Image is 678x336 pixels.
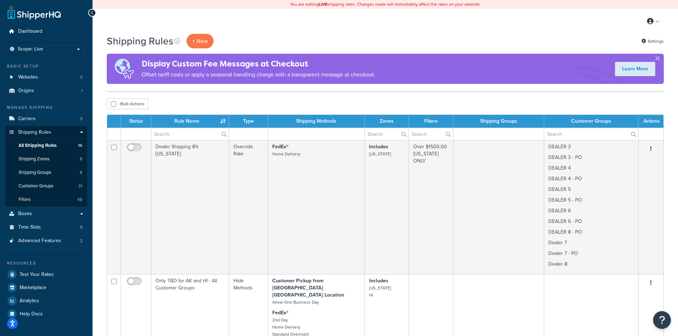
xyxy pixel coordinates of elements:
[5,234,87,247] a: Advanced Features 2
[80,74,83,80] span: 2
[18,28,42,34] span: Dashboard
[5,166,87,179] li: Shipping Groups
[5,105,87,111] div: Manage Shipping
[18,116,36,122] span: Carriers
[369,151,391,157] small: [US_STATE]
[409,115,453,128] th: Filters
[5,281,87,294] a: Marketplace
[268,115,365,128] th: Shipping Methods
[544,140,638,274] td: DEALER 3
[78,183,82,189] span: 31
[365,115,409,128] th: Zones
[151,128,229,140] input: Search
[7,5,61,20] a: ShipperHQ Home
[80,156,82,162] span: 8
[5,308,87,320] li: Help Docs
[5,126,87,139] a: Shipping Rules
[5,84,87,97] li: Origins
[77,197,82,203] span: 48
[78,143,82,149] span: 16
[5,84,87,97] a: Origins 1
[5,63,87,69] div: Basic Setup
[107,98,148,109] button: Bulk Actions
[319,1,327,7] b: LIVE
[19,197,31,203] span: Filters
[5,153,87,166] a: Shipping Zones 8
[272,277,344,299] strong: Customer Pickup from [GEOGRAPHIC_DATA] [GEOGRAPHIC_DATA] Location
[121,115,151,128] th: Status
[80,224,83,230] span: 0
[5,268,87,281] a: Test Your Rates
[20,285,46,291] span: Marketplace
[548,261,634,268] p: Dealer 8
[5,139,87,152] li: All Shipping Rules
[18,129,51,135] span: Shipping Rules
[5,180,87,193] li: Customer Groups
[5,71,87,84] li: Websites
[641,36,664,46] a: Settings
[272,299,319,305] small: Allow One Business Day
[548,186,634,193] p: DEALER 5
[5,234,87,247] li: Advanced Features
[20,298,39,304] span: Analytics
[369,277,388,284] strong: Includes
[5,112,87,126] li: Carriers
[615,62,655,76] a: Learn More
[369,143,388,150] strong: Includes
[5,180,87,193] a: Customer Groups 31
[107,54,142,84] img: duties-banner-06bc72dcb5fe05cb3f9472aba00be2ae8eb53ab6f0d8bb03d382ba314ac3c341.png
[5,207,87,220] li: Boxes
[80,116,83,122] span: 3
[20,311,43,317] span: Help Docs
[80,238,83,244] span: 2
[142,58,375,70] h4: Display Custom Fee Messages at Checkout
[365,128,409,140] input: Search
[5,193,87,206] a: Filters 48
[548,229,634,236] p: DEALER 8 - PO
[5,25,87,38] a: Dashboard
[19,156,49,162] span: Shipping Zones
[453,115,544,128] th: Shipping Groups
[5,139,87,152] a: All Shipping Rules 16
[19,143,57,149] span: All Shipping Rules
[409,140,453,274] td: Over $1500.00 [US_STATE] ONLY
[18,224,41,230] span: Time Slots
[229,140,268,274] td: Override Rate
[5,153,87,166] li: Shipping Zones
[18,88,34,94] span: Origins
[548,197,634,204] p: DEALER 5 - PO
[19,170,51,176] span: Shipping Groups
[18,74,38,80] span: Websites
[107,34,173,48] h1: Shipping Rules
[548,165,634,172] p: DEALER 4
[81,88,83,94] span: 1
[151,140,229,274] td: Dealer Shipping 8% [US_STATE]
[20,272,54,278] span: Test Your Rates
[142,70,375,80] p: Offset tariff costs or apply a seasonal handling charge with a transparent message at checkout.
[272,151,300,157] small: Home Delivery
[544,115,638,128] th: Customer Groups
[544,128,638,140] input: Search
[272,143,289,150] strong: FedEx®
[229,115,268,128] th: Type
[5,193,87,206] li: Filters
[653,311,671,329] button: Open Resource Center
[272,309,289,316] strong: FedEx®
[369,285,391,298] small: [US_STATE] HI
[5,126,87,207] li: Shipping Rules
[5,294,87,307] a: Analytics
[409,128,453,140] input: Search
[5,71,87,84] a: Websites 2
[80,170,82,176] span: 8
[18,238,61,244] span: Advanced Features
[151,115,229,128] th: Rule Name : activate to sort column ascending
[5,166,87,179] a: Shipping Groups 8
[548,218,634,225] p: DEALER 6 - PO
[5,221,87,234] li: Time Slots
[548,207,634,214] p: DEALER 6
[548,154,634,161] p: DEALER 3 - PO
